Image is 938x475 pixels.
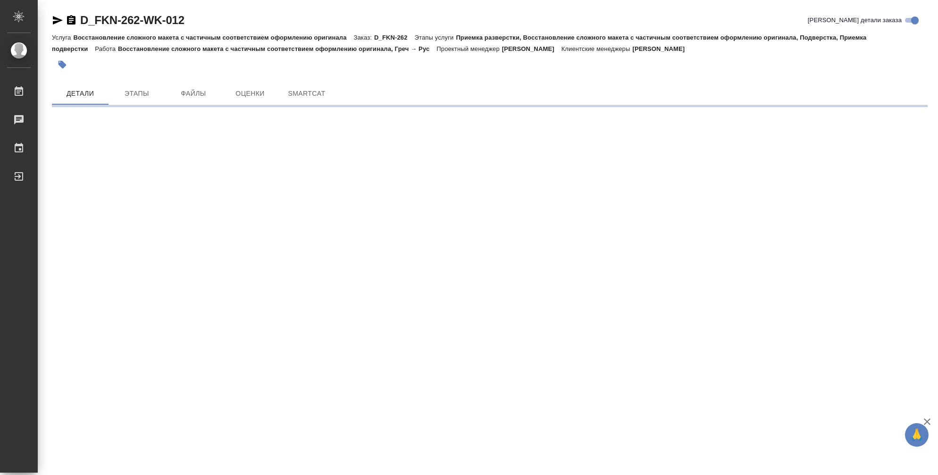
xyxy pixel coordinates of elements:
[808,16,902,25] span: [PERSON_NAME] детали заказа
[73,34,353,41] p: Восстановление сложного макета с частичным соответствием оформлению оригинала
[52,34,866,52] p: Приемка разверстки, Восстановление сложного макета с частичным соответствием оформлению оригинала...
[284,88,329,100] span: SmartCat
[114,88,159,100] span: Этапы
[52,34,73,41] p: Услуга
[354,34,374,41] p: Заказ:
[80,14,184,26] a: D_FKN-262-WK-012
[502,45,561,52] p: [PERSON_NAME]
[436,45,502,52] p: Проектный менеджер
[95,45,118,52] p: Работа
[561,45,633,52] p: Клиентские менеджеры
[52,54,73,75] button: Добавить тэг
[171,88,216,100] span: Файлы
[58,88,103,100] span: Детали
[905,423,929,447] button: 🙏
[632,45,692,52] p: [PERSON_NAME]
[52,15,63,26] button: Скопировать ссылку для ЯМессенджера
[374,34,415,41] p: D_FKN-262
[66,15,77,26] button: Скопировать ссылку
[909,425,925,445] span: 🙏
[227,88,273,100] span: Оценки
[118,45,436,52] p: Восстановление сложного макета с частичным соответствием оформлению оригинала, Греч → Рус
[415,34,456,41] p: Этапы услуги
